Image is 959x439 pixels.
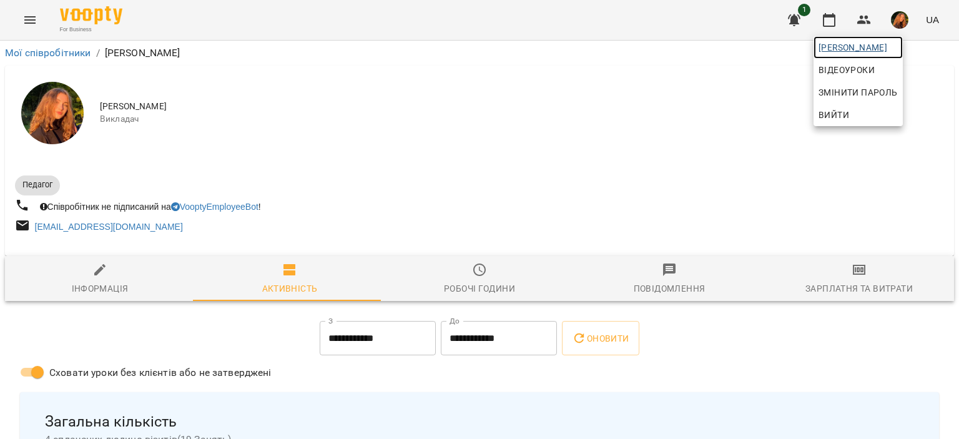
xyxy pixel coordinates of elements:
[819,40,898,55] span: [PERSON_NAME]
[819,85,898,100] span: Змінити пароль
[814,59,880,81] a: Відеоуроки
[814,104,903,126] button: Вийти
[814,36,903,59] a: [PERSON_NAME]
[819,107,849,122] span: Вийти
[819,62,875,77] span: Відеоуроки
[814,81,903,104] a: Змінити пароль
